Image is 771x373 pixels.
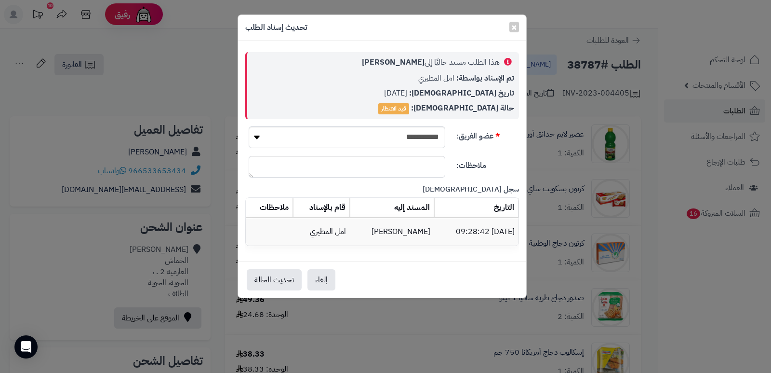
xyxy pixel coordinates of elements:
[511,20,517,34] span: ×
[350,219,434,245] td: [PERSON_NAME]
[434,219,518,245] td: [DATE] 09:28:42
[350,198,434,218] th: المسند إليه
[307,269,335,290] button: إلغاء
[456,72,514,84] strong: تم الإسناد بواسطة:
[452,126,523,142] label: عضو الفريق:
[411,102,514,114] strong: حالة [DEMOGRAPHIC_DATA]:
[245,22,307,33] h4: تحديث إسناد الطلب
[245,185,519,193] h4: سجل [DEMOGRAPHIC_DATA]
[362,56,425,68] strong: [PERSON_NAME]
[293,219,350,245] td: امل المطيري
[14,335,38,359] div: Open Intercom Messenger
[509,22,519,32] button: Close
[434,198,518,218] th: التاريخ
[378,103,409,114] span: قيد الانتظار
[293,198,350,218] th: قام بالإسناد
[384,87,407,99] span: [DATE]
[247,269,302,290] button: تحديث الحالة
[362,56,500,68] span: هذا الطلب مسند حاليًا إلى
[452,156,523,171] label: ملاحظات:
[246,198,293,218] th: ملاحظات
[418,72,454,84] span: امل المطيري
[409,87,514,99] strong: تاريخ [DEMOGRAPHIC_DATA]:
